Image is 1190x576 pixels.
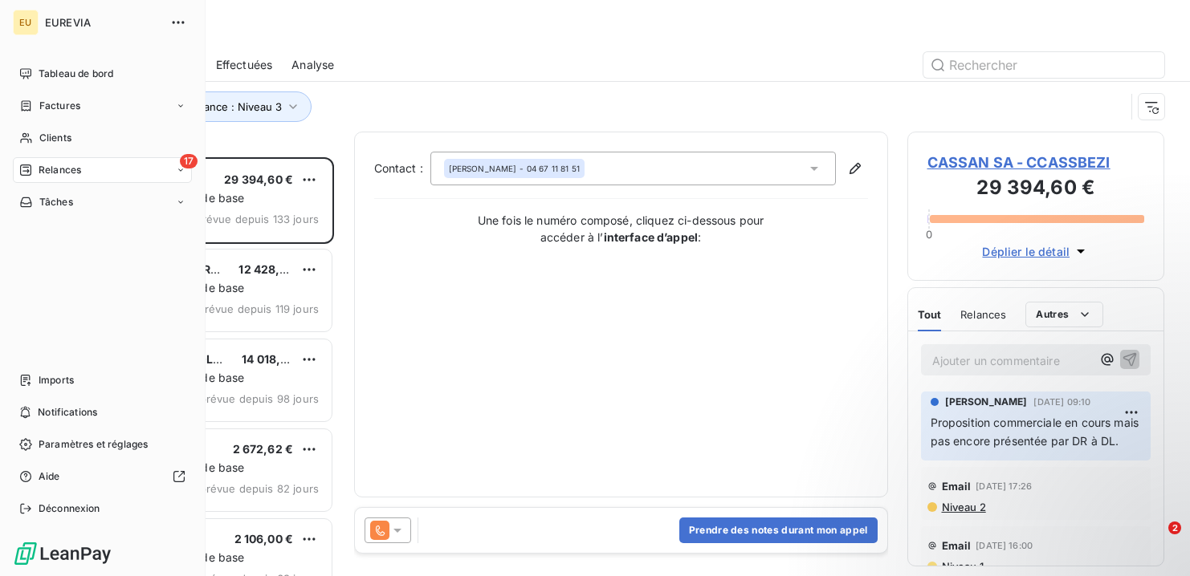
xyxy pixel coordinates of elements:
span: [PERSON_NAME] [945,395,1028,409]
img: Logo LeanPay [13,541,112,566]
span: Imports [39,373,74,387]
span: Relances [960,308,1006,321]
span: 14 018,99 € [242,352,306,366]
span: EUREVIA [45,16,161,29]
span: 2 672,62 € [233,442,294,456]
span: Déplier le détail [982,243,1070,260]
p: Une fois le numéro composé, cliquez ci-dessous pour accéder à l’ : [460,212,781,245]
span: Aide [39,469,60,484]
iframe: Intercom live chat [1135,521,1174,560]
button: Déplier le détail [977,242,1094,261]
button: Prendre des notes durant mon appel [679,517,878,543]
span: Paramètres et réglages [39,437,148,452]
span: 2 [1168,521,1181,534]
span: Email [942,539,972,552]
a: Aide [13,464,192,489]
span: [PERSON_NAME] [449,163,517,174]
span: prévue depuis 82 jours [200,482,319,495]
strong: interface d’appel [604,230,699,244]
input: Rechercher [923,52,1164,78]
span: Factures [39,99,80,113]
span: Niveau 1 [940,560,984,573]
span: 2 106,00 € [234,532,294,546]
button: Niveau de relance : Niveau 3 [114,91,312,122]
span: 29 394,60 € [224,172,293,186]
span: prévue depuis 133 jours [196,213,319,225]
span: Analyse [291,57,334,73]
span: 12 428,37 € [238,262,304,276]
span: Tout [918,308,942,321]
span: Tâches [39,195,73,209]
div: EU [13,10,39,35]
button: Autres [1025,302,1103,327]
span: Déconnexion [39,501,100,516]
span: Effectuées [216,57,273,73]
div: - 04 67 11 81 51 [449,163,580,174]
span: Proposition commerciale en cours mais pas encore présentée par DR à DL. [931,416,1143,448]
span: [DATE] 16:00 [976,541,1033,550]
span: 0 [926,228,932,241]
span: Notifications [38,405,97,420]
span: CASSAN SA - CCASSBEZI [927,152,1145,173]
h3: 29 394,60 € [927,173,1145,205]
span: Clients [39,131,71,145]
span: [DATE] 09:10 [1033,397,1090,407]
label: Contact : [374,160,430,176]
span: prévue depuis 119 jours [198,302,319,315]
span: prévue depuis 98 jours [200,392,319,405]
span: 17 [180,154,198,168]
div: grid [77,157,334,576]
span: Relances [39,163,81,177]
span: Niveau de relance : Niveau 3 [137,100,282,113]
span: Tableau de bord [39,67,113,81]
